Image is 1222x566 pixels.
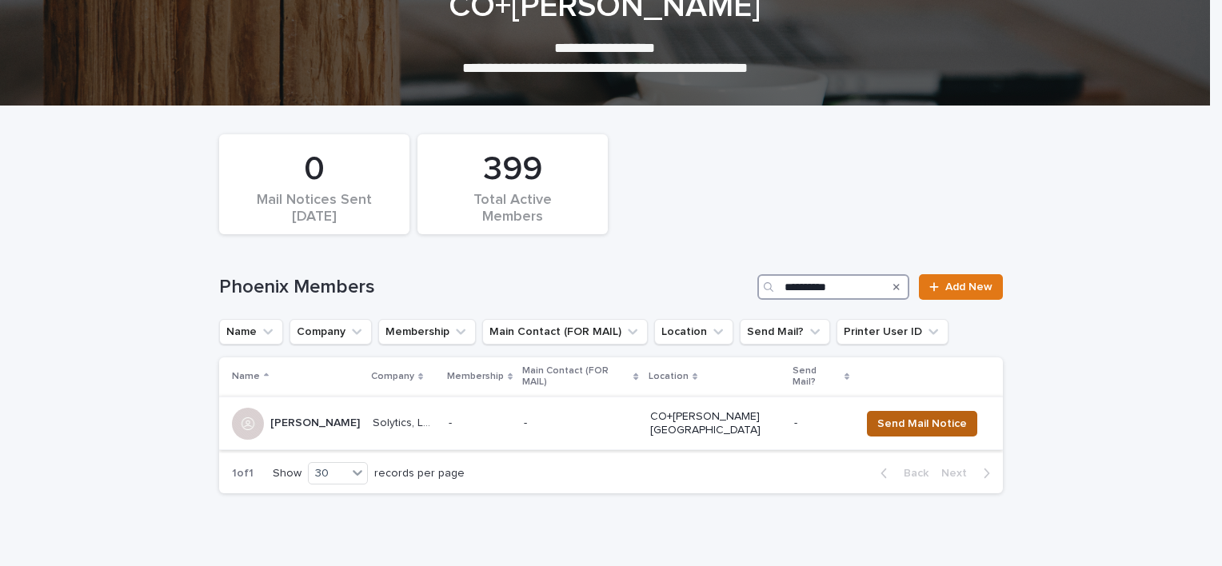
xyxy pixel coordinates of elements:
[654,319,733,345] button: Location
[246,192,382,225] div: Mail Notices Sent [DATE]
[378,319,476,345] button: Membership
[649,368,689,385] p: Location
[941,468,976,479] span: Next
[445,149,581,189] div: 399
[219,454,266,493] p: 1 of 1
[522,362,630,392] p: Main Contact (FOR MAIL)
[867,411,977,436] button: Send Mail Notice
[371,368,414,385] p: Company
[650,410,781,437] p: CO+[PERSON_NAME][GEOGRAPHIC_DATA]
[219,397,1003,450] tr: [PERSON_NAME][PERSON_NAME] Solytics, LLCSolytics, LLC --CO+[PERSON_NAME][GEOGRAPHIC_DATA]-Send Ma...
[232,368,260,385] p: Name
[309,465,347,482] div: 30
[935,466,1003,480] button: Next
[246,149,382,189] div: 0
[449,417,511,430] p: -
[290,319,372,345] button: Company
[919,274,1003,300] a: Add New
[445,192,581,225] div: Total Active Members
[270,413,363,430] p: [PERSON_NAME]
[273,467,302,480] p: Show
[793,362,841,392] p: Send Mail?
[219,276,751,299] h1: Phoenix Members
[868,466,935,480] button: Back
[447,368,504,385] p: Membership
[524,417,637,430] p: -
[757,274,909,300] input: Search
[482,319,648,345] button: Main Contact (FOR MAIL)
[374,467,465,480] p: records per page
[794,417,848,430] p: -
[945,281,992,293] span: Add New
[219,319,283,345] button: Name
[877,416,967,432] span: Send Mail Notice
[740,319,830,345] button: Send Mail?
[373,413,439,430] p: Solytics, LLC
[837,319,948,345] button: Printer User ID
[894,468,928,479] span: Back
